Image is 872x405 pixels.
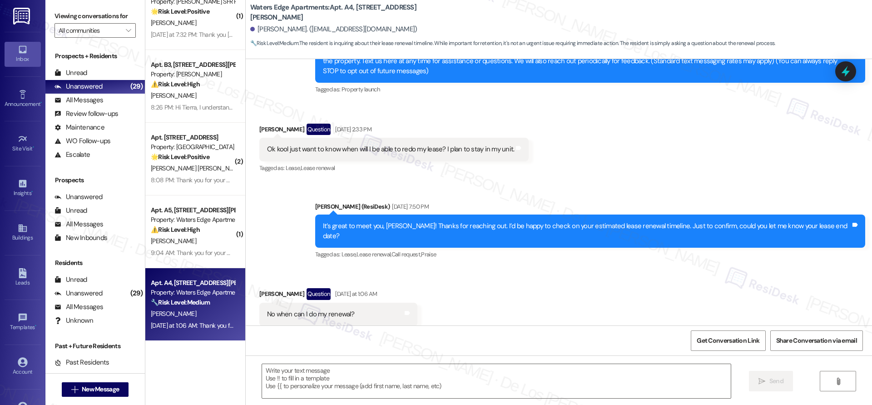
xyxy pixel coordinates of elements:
span: Lease , [286,164,301,172]
a: Templates • [5,310,41,335]
div: 8:26 PM: Hi Tierra, I understand your window needs to be repaired, and I’m here to help. Could yo... [151,103,608,111]
div: [DATE] 7:50 PM [390,202,429,211]
span: • [31,189,33,195]
div: Residents [45,258,145,268]
i:  [758,378,765,385]
div: Maintenance [54,123,104,132]
div: [PERSON_NAME]. ([EMAIL_ADDRESS][DOMAIN_NAME]) [250,25,417,34]
span: [PERSON_NAME] [PERSON_NAME] [151,164,243,172]
div: Ok kool just want to know when will I be able to redo my lease? I plan to stay in my unit. [267,145,515,154]
a: Leads [5,265,41,290]
div: [PERSON_NAME] (ResiDesk) [315,202,865,215]
i:  [126,27,131,34]
button: New Message [62,382,129,397]
div: Tagged as: [315,248,865,261]
span: Property launch [342,85,380,93]
strong: ⚠️ Risk Level: High [151,225,200,234]
i:  [71,386,78,393]
div: All Messages [54,220,103,229]
div: Apt. A4, [STREET_ADDRESS][PERSON_NAME] [151,278,235,288]
div: New Inbounds [54,233,107,243]
strong: 🔧 Risk Level: Medium [151,298,210,306]
div: All Messages [54,95,103,105]
div: WO Follow-ups [54,136,110,146]
div: 9:04 AM: Thank you for your message. Our offices are currently closed, but we will contact you wh... [151,249,684,257]
a: Insights • [5,176,41,200]
div: [DATE] at 7:32 PM: Thank you [PERSON_NAME]. It's nice to meet you. If I have any questions I'll b... [151,30,474,39]
div: Past + Future Residents [45,341,145,351]
div: Unanswered [54,192,103,202]
div: Unknown [54,316,93,325]
span: [PERSON_NAME] [151,310,196,318]
div: Unread [54,68,87,78]
div: Unanswered [54,289,103,298]
span: New Message [82,385,119,394]
div: Apt. [STREET_ADDRESS] [151,133,235,142]
span: [PERSON_NAME] [151,19,196,27]
div: Apt. B3, [STREET_ADDRESS][PERSON_NAME] [151,60,235,70]
strong: 🔧 Risk Level: Medium [250,40,298,47]
span: Lease renewal [301,164,335,172]
button: Send [749,371,793,391]
span: Call request , [391,250,421,258]
span: Get Conversation Link [697,336,759,345]
div: (29) [128,286,145,300]
div: All Messages [54,302,103,312]
span: Lease renewal , [357,250,391,258]
span: Lease , [342,250,357,258]
span: • [40,100,42,106]
div: Prospects [45,175,145,185]
div: [DATE] at 1:06 AM: Thank you for your message. Our offices are currently closed, but we will cont... [151,321,707,330]
a: Inbox [5,42,41,66]
a: Site Visit • [5,131,41,156]
img: ResiDesk Logo [13,8,32,25]
span: : The resident is inquiring about their lease renewal timeline. While important for retention, it... [250,39,775,48]
div: Property: [GEOGRAPHIC_DATA] [GEOGRAPHIC_DATA] Homes [151,142,235,152]
div: Tagged as: [259,161,529,175]
div: [DATE] at 1:06 AM [333,289,377,299]
div: [PERSON_NAME] [259,288,417,303]
span: Send [769,376,783,386]
span: Share Conversation via email [776,336,857,345]
div: Question [307,288,331,300]
span: • [35,323,36,329]
div: Tagged as: [315,83,865,96]
input: All communities [59,23,121,38]
div: No when can I do my renewal? [267,310,354,319]
a: Account [5,355,41,379]
div: Unanswered [54,82,103,91]
div: Escalate [54,150,90,160]
a: Buildings [5,220,41,245]
strong: 🌟 Risk Level: Positive [151,153,209,161]
span: [PERSON_NAME] [151,237,196,245]
div: Unread [54,206,87,215]
div: Review follow-ups [54,109,118,119]
div: 8:08 PM: Thank you for your message. Our offices are currently closed, but we will contact you wh... [151,176,684,184]
div: Property: [PERSON_NAME] [151,70,235,79]
div: It’s great to meet you, [PERSON_NAME]! Thanks for reaching out. I’d be happy to check on your est... [323,221,851,241]
div: Past Residents [54,358,109,367]
div: [PERSON_NAME] [259,124,529,138]
span: Praise [421,250,436,258]
b: Waters Edge Apartments: Apt. A4, [STREET_ADDRESS][PERSON_NAME] [250,3,432,22]
div: Property: Waters Edge Apartments [151,215,235,225]
strong: 🌟 Risk Level: Positive [151,7,209,15]
div: Apt. A5, [STREET_ADDRESS][PERSON_NAME] [151,205,235,215]
div: Unread [54,275,87,285]
label: Viewing conversations for [54,9,136,23]
div: Question [307,124,331,135]
div: Prospects + Residents [45,51,145,61]
span: [PERSON_NAME] [151,91,196,100]
div: Hi [PERSON_NAME], I'm on the new offsite Resident Support Team for Waters Edge Apartments! My job... [323,47,851,76]
i:  [835,378,842,385]
div: [DATE] 2:33 PM [333,125,372,134]
div: Property: Waters Edge Apartments [151,288,235,297]
div: (29) [128,80,145,94]
button: Share Conversation via email [770,330,863,351]
button: Get Conversation Link [691,330,765,351]
span: • [33,144,34,150]
strong: ⚠️ Risk Level: High [151,80,200,88]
